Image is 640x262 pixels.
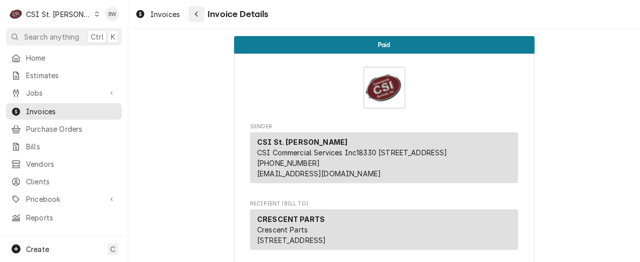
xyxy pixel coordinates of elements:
[26,245,49,253] span: Create
[257,138,347,146] strong: CSI St. [PERSON_NAME]
[26,106,117,117] span: Invoices
[6,232,122,248] a: Go to Help Center
[110,244,115,254] span: C
[26,124,117,134] span: Purchase Orders
[91,32,104,42] span: Ctrl
[6,156,122,172] a: Vendors
[6,191,122,207] a: Go to Pricebook
[26,235,116,245] span: Help Center
[188,6,204,22] button: Navigate back
[234,36,535,54] div: Status
[250,123,518,188] div: Invoice Sender
[6,28,122,46] button: Search anythingCtrlK
[24,32,79,42] span: Search anything
[9,7,23,21] div: CSI St. Louis's Avatar
[26,212,117,223] span: Reports
[250,123,518,131] span: Sender
[9,7,23,21] div: C
[26,9,91,20] div: CSI St. [PERSON_NAME]
[105,7,119,21] div: Brad Wicks's Avatar
[250,132,518,183] div: Sender
[150,9,180,20] span: Invoices
[6,103,122,120] a: Invoices
[26,53,117,63] span: Home
[257,148,448,157] span: CSI Commercial Services Inc18330 [STREET_ADDRESS]
[111,32,115,42] span: K
[6,138,122,155] a: Bills
[257,215,325,223] strong: CRESCENT PARTS
[26,194,102,204] span: Pricebook
[26,176,117,187] span: Clients
[257,169,381,178] a: [EMAIL_ADDRESS][DOMAIN_NAME]
[257,225,326,244] span: Crescent Parts [STREET_ADDRESS]
[26,88,102,98] span: Jobs
[131,6,184,23] a: Invoices
[204,8,268,21] span: Invoice Details
[26,70,117,81] span: Estimates
[6,173,122,190] a: Clients
[378,42,390,48] span: Paid
[105,7,119,21] div: BW
[6,85,122,101] a: Go to Jobs
[6,50,122,66] a: Home
[6,209,122,226] a: Reports
[26,141,117,152] span: Bills
[6,121,122,137] a: Purchase Orders
[250,209,518,254] div: Recipient (Bill To)
[250,200,518,254] div: Invoice Recipient
[250,200,518,208] span: Recipient (Bill To)
[26,159,117,169] span: Vendors
[257,159,320,167] a: [PHONE_NUMBER]
[6,67,122,84] a: Estimates
[250,132,518,187] div: Sender
[363,67,405,109] img: Logo
[250,209,518,250] div: Recipient (Bill To)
